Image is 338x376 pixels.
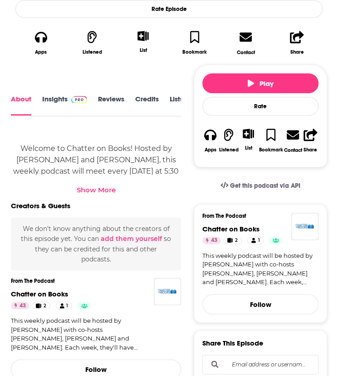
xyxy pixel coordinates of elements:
[259,123,284,159] button: Bookmark
[35,49,47,55] div: Apps
[66,301,68,311] span: 1
[11,278,174,284] h3: From The Podcast
[239,129,258,139] button: Show More Button
[32,302,50,309] a: 2
[21,225,171,263] span: We don't know anything about the creators of this episode yet . You can so they can be credited f...
[202,355,318,374] div: Search followers
[304,147,317,153] div: Share
[211,236,217,245] span: 43
[11,143,181,291] div: Welcome to Chatter on Books! Hosted by [PERSON_NAME] and [PERSON_NAME], this weekly podcast will ...
[67,25,118,61] button: Listened
[11,95,31,115] a: About
[11,290,68,298] a: Chatter on Books
[202,123,218,159] button: Apps
[202,97,318,115] div: Rate
[11,302,29,309] a: 43
[248,79,274,88] span: Play
[71,96,87,103] img: Podchaser Pro
[247,237,264,244] a: 1
[210,355,311,374] input: Email address or username...
[170,95,183,115] a: Lists
[202,225,260,233] a: Chatter on Books
[15,25,67,61] button: Apps
[235,236,238,245] span: 2
[258,236,260,245] span: 1
[230,182,300,190] span: Get this podcast via API
[154,278,181,305] img: Chatter on Books
[205,147,216,153] div: Apps
[44,301,46,311] span: 2
[83,49,102,55] div: Listened
[11,201,70,210] h2: Creators & Guests
[202,294,318,314] button: Follow
[202,213,311,219] h3: From The Podcast
[98,95,124,115] a: Reviews
[259,147,283,153] div: Bookmark
[101,235,162,242] button: add them yourself
[239,123,258,156] div: Show More ButtonList
[218,123,239,159] button: Listened
[169,25,220,61] button: Bookmark
[202,251,318,287] a: This weekly podcast will be hosted by [PERSON_NAME] with co-hosts [PERSON_NAME], [PERSON_NAME] an...
[245,145,252,151] div: List
[56,302,72,309] a: 1
[284,147,302,153] div: Contact
[284,123,303,159] a: Contact
[290,49,304,55] div: Share
[213,175,308,197] a: Get this podcast via API
[202,339,263,347] h3: Share This Episode
[303,123,318,159] button: Share
[11,316,138,352] a: This weekly podcast will be hosted by [PERSON_NAME] with co-hosts [PERSON_NAME], [PERSON_NAME] an...
[20,301,26,311] span: 43
[291,213,318,240] img: Chatter on Books
[118,25,169,59] div: Show More ButtonList
[140,47,147,53] div: List
[271,25,323,61] button: Share
[223,237,242,244] a: 2
[219,147,238,153] div: Listened
[135,95,159,115] a: Credits
[182,49,206,55] div: Bookmark
[42,95,87,115] a: InsightsPodchaser Pro
[134,31,152,41] button: Show More Button
[202,73,318,93] button: Play
[202,237,221,244] a: 43
[237,49,255,55] div: Contact
[220,25,271,61] a: Contact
